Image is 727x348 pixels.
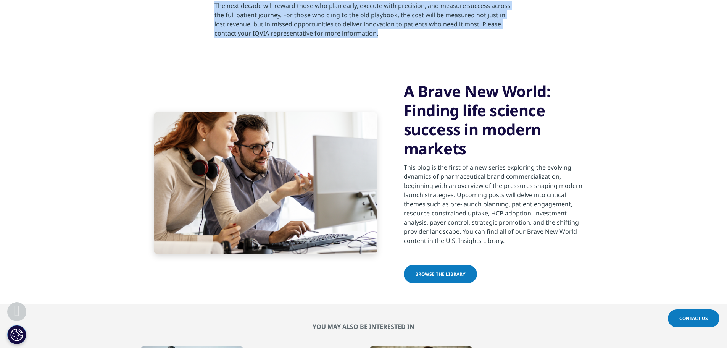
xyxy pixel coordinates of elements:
[404,82,589,158] h3: A Brave New World: Finding life science success in modern markets
[139,323,589,330] h2: You may also be interested in
[679,315,708,322] span: Contact Us
[668,309,719,327] a: Contact Us
[214,1,513,44] p: The next decade will reward those who plan early, execute with precision, and measure success acr...
[415,271,466,277] span: BROWSE THE LIBRARY
[7,325,26,344] button: Cookies Settings
[404,265,477,283] a: BROWSE THE LIBRARY
[404,163,589,250] p: This blog is the first of a new series exploring the evolving dynamics of pharmaceutical brand co...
